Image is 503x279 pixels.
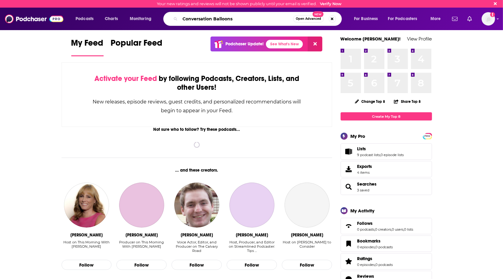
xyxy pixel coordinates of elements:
span: , [375,245,376,249]
span: Podcasts [76,15,94,23]
a: Follows [343,222,355,230]
span: For Business [354,15,378,23]
div: Your new ratings and reviews will not be shown publicly until your email is verified. [157,2,342,6]
a: Lists [343,147,355,156]
img: Podchaser - Follow, Share and Rate Podcasts [5,13,63,25]
a: 0 episodes [357,263,375,267]
span: 4 items [357,170,372,175]
button: open menu [426,14,448,24]
a: Create My Top 8 [341,112,432,120]
span: Bookmarks [341,235,432,252]
a: Joe Casabona [229,183,275,228]
a: My Feed [71,38,104,56]
button: open menu [384,14,426,24]
a: 0 users [392,227,404,232]
input: Search podcasts, credits, & more... [180,14,293,24]
a: View Profile [407,36,432,42]
span: Charts [105,15,118,23]
button: Follow [172,260,222,270]
span: Searches [357,181,377,187]
a: Reviews [357,274,393,279]
div: Producer on This Morning With [PERSON_NAME] [116,240,167,249]
a: Ratings [343,257,355,266]
a: 0 creators [375,227,391,232]
a: Welcome [PERSON_NAME]! [341,36,401,42]
span: , [380,153,381,157]
span: Searches [341,179,432,195]
span: More [430,15,441,23]
div: Mike Gavin [126,232,158,238]
a: 9 podcast lists [357,153,380,157]
div: Not sure who to follow? Try these podcasts... [62,127,332,132]
span: Ratings [357,256,373,261]
span: Activate your Feed [94,74,157,83]
button: open menu [71,14,101,24]
button: Follow [227,260,277,270]
a: 0 podcasts [357,227,375,232]
a: Show notifications dropdown [450,14,460,24]
a: Mike Gavin [119,183,164,228]
img: User Profile [482,12,495,26]
button: Share Top 8 [394,96,421,107]
div: Host, Producer, and Editor on Streamlined Podcaster: Tips … [227,240,277,253]
a: Show notifications dropdown [465,14,474,24]
div: Search podcasts, credits, & more... [169,12,348,26]
img: Daniel Cuneo [174,183,219,228]
span: Exports [343,165,355,173]
a: See What's New [266,40,303,48]
a: PRO [424,134,431,138]
a: 0 podcasts [376,263,393,267]
span: Follows [357,221,373,226]
a: Popular Feed [111,38,163,56]
div: Voice Actor, Editor, and Producer on The Calvary Road [172,240,222,253]
div: Host on This Morning With Gordon Deal [62,240,112,253]
button: Follow [116,260,167,270]
a: 3 saved [357,188,370,192]
button: Open AdvancedNew [293,15,324,23]
span: For Podcasters [388,15,417,23]
a: Bookmarks [343,239,355,248]
a: 0 podcasts [376,245,393,249]
a: Jack Moore [285,183,330,228]
span: Lists [341,143,432,160]
div: Producer on This Morning With Gordon Deal [116,240,167,253]
div: Joe Casabona [236,232,268,238]
span: Popular Feed [111,38,163,52]
span: , [375,263,376,267]
div: Daniel Cuneo [181,232,213,238]
span: Monitoring [130,15,151,23]
span: Logged in as kevinscottsmith [482,12,495,26]
div: Host on Moore to Consider [282,240,332,253]
a: 0 lists [404,227,413,232]
div: by following Podcasts, Creators, Lists, and other Users! [92,74,302,92]
a: Searches [343,183,355,191]
span: Open Advanced [296,17,321,20]
div: New releases, episode reviews, guest credits, and personalized recommendations will begin to appe... [92,97,302,115]
a: Verify Now [320,2,342,6]
span: PRO [424,134,431,138]
a: Bookmarks [357,238,393,244]
div: ... and these creators. [62,168,332,173]
span: Exports [357,164,372,169]
a: 0 episodes [357,245,375,249]
button: Show profile menu [482,12,495,26]
button: Follow [62,260,112,270]
a: Charts [101,14,122,24]
a: Follows [357,221,413,226]
img: Jennifer Kushinka [64,183,109,228]
span: My Feed [71,38,104,52]
svg: Email not verified [490,12,495,17]
span: Lists [357,146,366,152]
span: New [313,11,324,17]
span: Bookmarks [357,238,381,244]
span: Follows [341,218,432,234]
button: open menu [350,14,386,24]
div: My Pro [351,133,366,139]
button: open menu [126,14,159,24]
